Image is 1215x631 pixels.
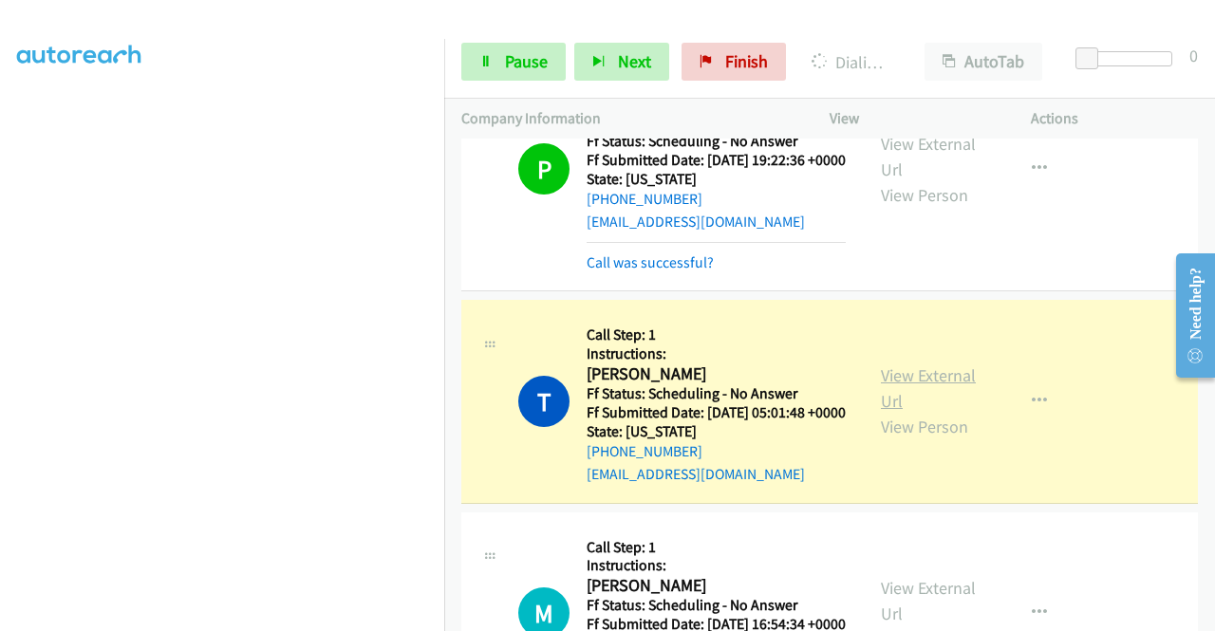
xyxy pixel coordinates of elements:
a: View Person [881,184,968,206]
a: View External Url [881,364,976,412]
h2: [PERSON_NAME] [587,575,840,597]
div: Delay between calls (in seconds) [1085,51,1172,66]
a: Finish [682,43,786,81]
h5: Ff Submitted Date: [DATE] 05:01:48 +0000 [587,403,846,422]
div: 0 [1189,43,1198,68]
iframe: Resource Center [1161,240,1215,391]
a: View External Url [881,577,976,624]
h1: P [518,143,570,195]
button: AutoTab [925,43,1042,81]
a: [PHONE_NUMBER] [587,190,702,208]
p: Dialing [PERSON_NAME] [812,49,890,75]
a: View External Url [881,133,976,180]
h5: Ff Status: Scheduling - No Answer [587,132,846,151]
a: Call was successful? [587,253,714,271]
h5: Ff Status: Scheduling - No Answer [587,384,846,403]
span: Finish [725,50,768,72]
p: Company Information [461,107,795,130]
a: [PHONE_NUMBER] [587,442,702,460]
a: Pause [461,43,566,81]
h5: Ff Submitted Date: [DATE] 19:22:36 +0000 [587,151,846,170]
p: View [830,107,997,130]
h5: Ff Status: Scheduling - No Answer [587,596,846,615]
span: Next [618,50,651,72]
span: Pause [505,50,548,72]
h5: Call Step: 1 [587,325,846,344]
a: [EMAIL_ADDRESS][DOMAIN_NAME] [587,213,805,231]
h1: T [518,376,570,427]
h5: State: [US_STATE] [587,422,846,441]
h5: State: [US_STATE] [587,170,846,189]
a: [EMAIL_ADDRESS][DOMAIN_NAME] [587,465,805,483]
a: View Person [881,416,968,437]
h2: [PERSON_NAME] [587,363,840,385]
h5: Call Step: 1 [587,538,846,557]
button: Next [574,43,669,81]
h5: Instructions: [587,556,846,575]
h5: Instructions: [587,344,846,363]
p: Actions [1031,107,1198,130]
